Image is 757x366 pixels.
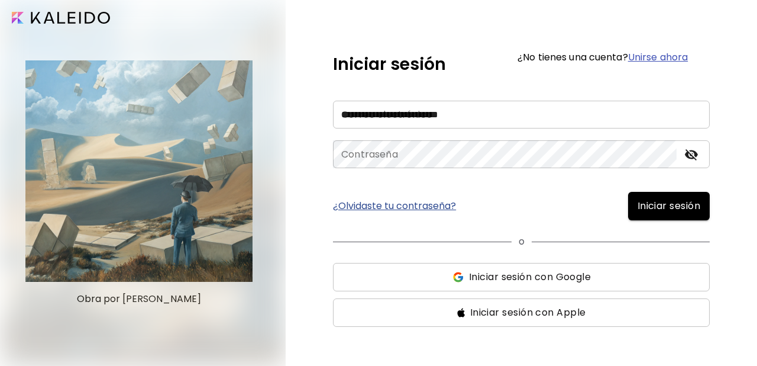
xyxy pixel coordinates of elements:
a: Unirse ahora [628,50,688,64]
img: ss [457,308,465,317]
h5: Iniciar sesión [333,52,446,77]
button: toggle password visibility [681,145,701,165]
span: Iniciar sesión con Google [469,270,591,284]
a: ¿Olvidaste tu contraseña? [333,201,456,211]
img: ss [452,271,464,283]
button: ssIniciar sesión con Google [333,263,710,291]
span: Iniciar sesión con Apple [470,306,586,320]
button: Iniciar sesión [628,192,710,220]
p: o [519,235,525,249]
button: ssIniciar sesión con Apple [333,298,710,327]
h6: ¿No tienes una cuenta? [517,53,688,62]
span: Iniciar sesión [638,199,700,213]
